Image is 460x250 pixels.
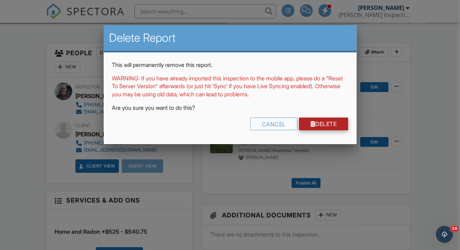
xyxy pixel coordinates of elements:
[436,226,453,243] iframe: Intercom live chat
[112,104,348,112] p: Are you sure you want to do this?
[450,226,459,232] span: 10
[109,31,351,45] h2: Delete Report
[112,61,348,69] p: This will permanently remove this report.
[299,118,348,130] a: Delete
[250,118,298,130] div: Cancel
[112,74,348,98] p: WARNING: If you have already imported this inspection to the mobile app, please do a "Reset To Se...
